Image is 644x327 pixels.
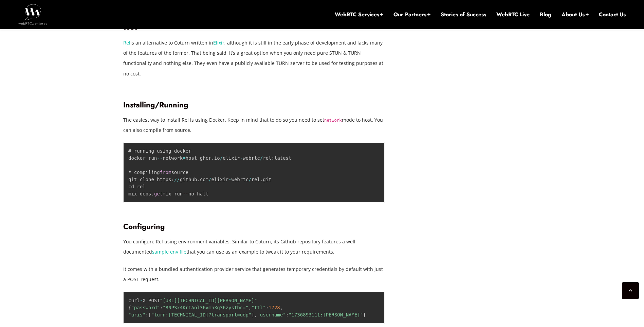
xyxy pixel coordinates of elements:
p: is an alternative to Coturn written in , although it is still in the early phase of development a... [123,38,385,79]
p: It comes with a bundled authentication provider service that generates temporary credentials by d... [123,264,385,285]
span: -- [183,191,188,196]
span: , [254,312,257,317]
span: = [183,155,185,161]
a: sample env file [152,248,186,255]
span: . [260,177,263,182]
span: / [260,155,263,161]
code: network [324,118,342,123]
span: - [240,155,243,161]
span: "8NPSx4KrIAol36vmhXq36zystbc=" [163,305,249,310]
a: Contact Us [599,11,626,18]
span: , [280,305,283,310]
img: WebRTC.ventures [18,4,47,24]
span: { [128,305,131,310]
a: Stories of Success [441,11,486,18]
span: - [228,177,231,182]
span: "1736893111:[PERSON_NAME]" [289,312,363,317]
span: / [177,177,180,182]
span: : [171,177,174,182]
h3: Configuring [123,222,385,231]
span: [ [148,312,151,317]
span: : [160,305,163,310]
a: WebRTC Services [335,11,383,18]
span: / [208,177,211,182]
span: - [194,191,197,196]
p: The easiest way to install Rel is using Docker. Keep in mind that to do so you need to set mode t... [123,115,385,135]
span: - [140,298,143,303]
span: "ttl" [251,305,265,310]
a: Blog [540,11,551,18]
span: } [363,312,366,317]
a: Rel [123,39,130,46]
h3: Installing/Running [123,100,385,109]
span: : [272,155,274,161]
a: Our Partners [393,11,430,18]
span: . [211,155,214,161]
span: "username" [257,312,286,317]
p: You configure Rel using environment variables. Similar to Coturn, its Github repository features ... [123,237,385,257]
span: / [220,155,223,161]
span: : [286,312,289,317]
span: "turn:[TECHNICAL_ID]?transport=udp" [151,312,251,317]
span: : [266,305,269,310]
span: get [154,191,163,196]
span: ] [251,312,254,317]
span: from [160,170,171,175]
span: "uris" [128,312,146,317]
code: # running using docker docker run network host ghcr io elixir webrtc rel latest # compiling sourc... [128,148,292,196]
span: . [151,191,154,196]
span: / [249,177,251,182]
span: . [197,177,200,182]
span: 1728 [269,305,280,310]
span: / [174,177,177,182]
a: About Us [562,11,589,18]
span: -- [157,155,163,161]
a: Elixir [213,39,224,46]
span: "[URL][TECHNICAL_ID][PERSON_NAME]" [160,298,257,303]
span: , [249,305,251,310]
a: WebRTC Live [496,11,530,18]
span: : [146,312,148,317]
h2: Rel [123,21,385,33]
code: curl X POST [128,298,366,317]
span: "password" [131,305,160,310]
